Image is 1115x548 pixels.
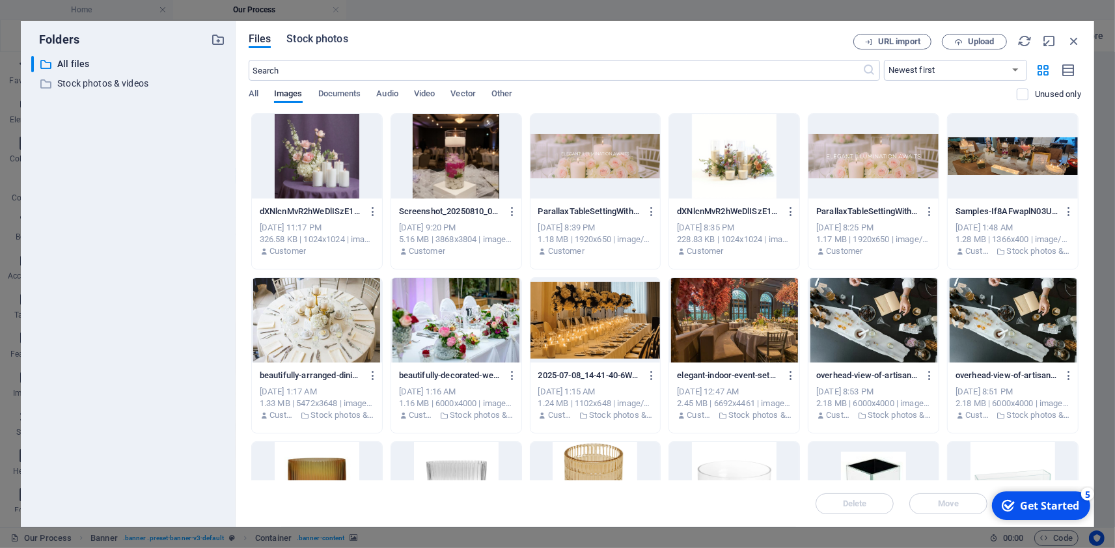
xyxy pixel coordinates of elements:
div: By: Customer | Folder: Stock photos & videos [677,409,792,421]
div: 1.28 MB | 1366x400 | image/png [956,234,1070,245]
div: By: Customer | Folder: Stock photos & videos [956,245,1070,257]
div: 5 [97,1,110,14]
div: [DATE] 12:47 AM [677,386,792,398]
p: overhead-view-of-artisan-crafting-perfume-using-natural-ingredients-at-a-worktable-6M8GVCUQ6lxvVN... [956,370,1058,381]
p: Stock photos & videos [1007,245,1070,257]
div: [DATE] 8:25 PM [816,222,931,234]
div: 1.17 MB | 1920x650 | image/png [816,234,931,245]
p: Customer [548,245,585,257]
span: Audio [376,86,398,104]
p: Customer [269,409,297,421]
div: 2.18 MB | 6000x4000 | image/jpeg [816,398,931,409]
span: Documents [318,86,361,104]
span: Other [491,86,512,104]
p: overhead-view-of-artisan-crafting-perfume-using-natural-ingredients-at-a-worktable-euz5ZRZonN1trO... [816,370,918,381]
p: Folders [31,31,79,48]
span: Upload [968,38,995,46]
i: Reload [1017,34,1032,48]
div: 2.45 MB | 6692x4461 | image/jpeg [677,398,792,409]
p: Stock photos & videos [728,409,792,421]
p: All files [57,57,201,72]
p: beautifully-arranged-dining-table-setting-with-candles-and-floral-centerpiece-perfect-for-a-weddi... [260,370,362,381]
div: 1.33 MB | 5472x3648 | image/jpeg [260,398,374,409]
p: Customer [965,409,993,421]
span: All [249,86,258,104]
div: 1.18 MB | 1920x650 | image/png [538,234,653,245]
span: URL import [878,38,920,46]
div: 5.16 MB | 3868x3804 | image/jpeg [399,234,514,245]
p: Stock photos & videos [57,76,201,91]
div: [DATE] 9:20 PM [399,222,514,234]
p: Customer [687,409,715,421]
span: Video [414,86,435,104]
p: Stock photos & videos [868,409,931,421]
div: [DATE] 1:15 AM [538,386,653,398]
p: Customer [269,245,306,257]
p: ParallaxTableSettingWithText-uNXikWsPMF0ixXo4OYNbYw.png [816,206,918,217]
p: Stock photos & videos [589,409,652,421]
div: 228.83 KB | 1024x1024 | image/jpeg [677,234,792,245]
p: Customer [826,409,853,421]
span: Images [274,86,303,104]
button: Upload [942,34,1007,49]
input: Search [249,60,863,81]
div: [DATE] 1:17 AM [260,386,374,398]
div: [DATE] 8:53 PM [816,386,931,398]
div: By: Customer | Folder: Stock photos & videos [816,409,931,421]
span: Files [249,31,271,47]
div: 2.18 MB | 6000x4000 | image/jpeg [956,398,1070,409]
p: ParallaxTableSettingWithText1-PCwNgpMkS7h5Ff4v91wzcA.png [538,206,640,217]
p: elegant-indoor-event-setup-featuring-pink-cherry-blossoms-formal-table-settings-and-luxurious-dec... [677,370,779,381]
p: 2025-07-08_14-41-40-6WkKxEtTymHQXb8V0Ha0Dw.png [538,370,640,381]
p: Customer [965,245,993,257]
button: URL import [853,34,931,49]
div: [DATE] 8:35 PM [677,222,792,234]
p: Stock photos & videos [310,409,374,421]
i: Close [1067,34,1081,48]
div: By: Customer | Folder: Stock photos & videos [260,409,374,421]
p: Customer [409,245,445,257]
div: By: Customer | Folder: Stock photos & videos [399,409,514,421]
div: ​ [31,56,34,72]
div: Get Started 5 items remaining, 0% complete [8,5,106,34]
p: Customer [826,245,862,257]
p: Customer [687,245,724,257]
div: 1.24 MB | 1102x648 | image/png [538,398,653,409]
div: [DATE] 1:16 AM [399,386,514,398]
div: 1.16 MB | 6000x4000 | image/jpeg [399,398,514,409]
div: [DATE] 8:39 PM [538,222,653,234]
span: Vector [450,86,476,104]
div: [DATE] 8:51 PM [956,386,1070,398]
p: dXNlcnMvR2hWeDlISzE1OVNOVXlndlNheXBuUExzTTMzMy9nZW5lcmF0ZWQvMDQzNDRiNGYtNjU4MS00ZTFmLWEyMDktYTBlY... [677,206,779,217]
p: Samples-If8AFwaplN03UbLSuEAtaw.png [956,206,1058,217]
p: Screenshot_20250810_073456_Facebook-GuB4afPlYjbcD3rlncFNKw.jpg [399,206,501,217]
p: dXNlcnMvR2hWeDlISzE1OVNOVXlndlNheXBuUExzTTMzMy9nZW5lcmF0ZWQvY2I3NzA2YTQtM2FhNS00YzRjLWE5ZWMtZTNlO... [260,206,362,217]
p: Displays only files that are not in use on the website. Files added during this session can still... [1035,89,1081,100]
p: Stock photos & videos [1007,409,1070,421]
div: [DATE] 11:17 PM [260,222,374,234]
div: Stock photos & videos [31,75,225,92]
p: beautifully-decorated-wedding-table-setting-with-floral-arrangements-and-wine-glasses-creating-an... [399,370,501,381]
p: Stock photos & videos [450,409,513,421]
div: 326.58 KB | 1024x1024 | image/jpeg [260,234,374,245]
i: Minimize [1042,34,1056,48]
div: Get Started [36,12,95,27]
div: By: Customer | Folder: Stock photos & videos [538,409,653,421]
div: [DATE] 1:48 AM [956,222,1070,234]
p: Customer [409,409,436,421]
span: Stock photos [286,31,348,47]
p: Customer [548,409,575,421]
div: By: Customer | Folder: Stock photos & videos [956,409,1070,421]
